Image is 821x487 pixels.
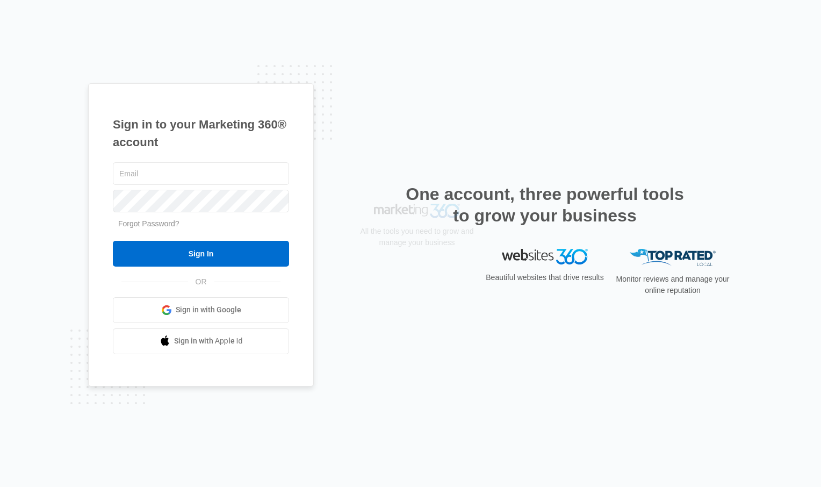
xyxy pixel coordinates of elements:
[118,219,179,228] a: Forgot Password?
[113,116,289,151] h1: Sign in to your Marketing 360® account
[113,241,289,267] input: Sign In
[176,304,241,316] span: Sign in with Google
[402,183,687,226] h2: One account, three powerful tools to grow your business
[630,249,716,267] img: Top Rated Local
[113,328,289,354] a: Sign in with Apple Id
[374,249,460,264] img: Marketing 360
[485,272,605,283] p: Beautiful websites that drive results
[502,249,588,264] img: Websites 360
[113,162,289,185] input: Email
[613,274,733,296] p: Monitor reviews and manage your online reputation
[188,276,214,288] span: OR
[113,297,289,323] a: Sign in with Google
[357,271,477,293] p: All the tools you need to grow and manage your business
[174,335,243,347] span: Sign in with Apple Id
